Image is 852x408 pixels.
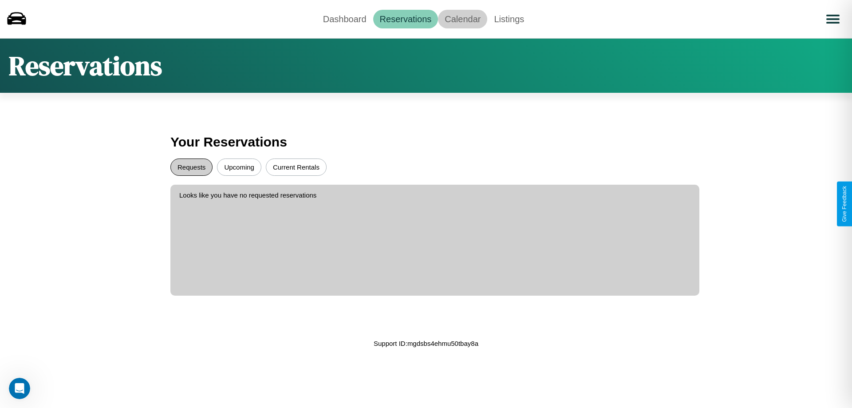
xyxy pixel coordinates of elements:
[170,130,682,154] h3: Your Reservations
[438,10,487,28] a: Calendar
[170,158,213,176] button: Requests
[316,10,373,28] a: Dashboard
[266,158,327,176] button: Current Rentals
[9,378,30,399] iframe: Intercom live chat
[373,10,438,28] a: Reservations
[487,10,531,28] a: Listings
[820,7,845,32] button: Open menu
[179,189,690,201] p: Looks like you have no requested reservations
[217,158,261,176] button: Upcoming
[841,186,848,222] div: Give Feedback
[374,337,478,349] p: Support ID: mgdsbs4ehmu50tbay8a
[9,48,162,84] h1: Reservations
